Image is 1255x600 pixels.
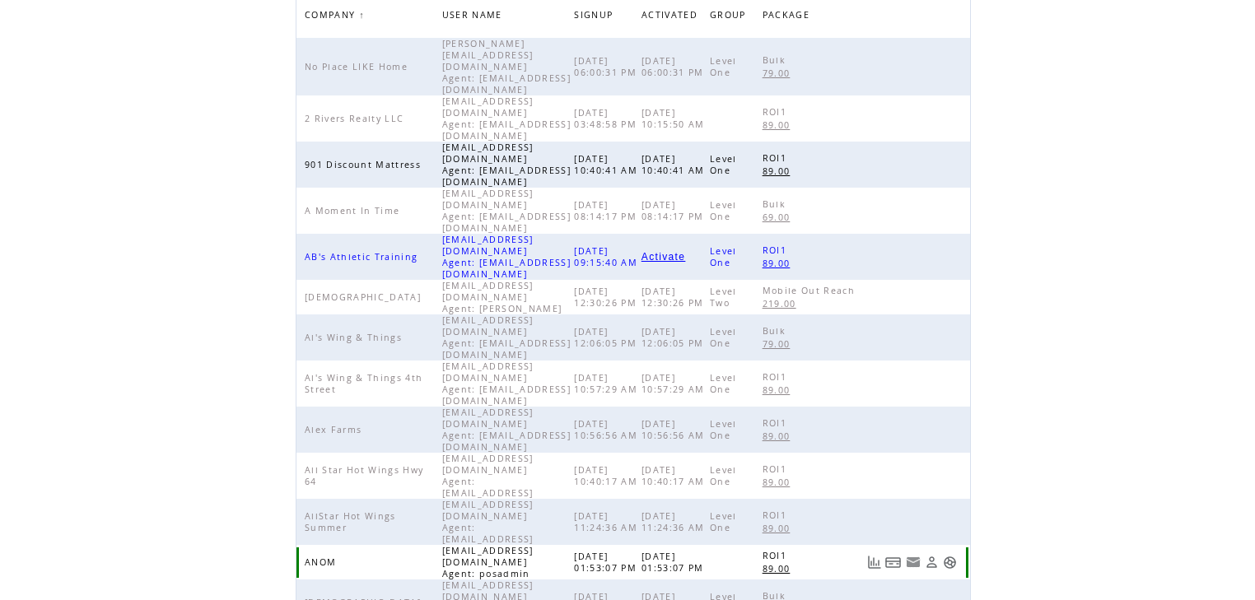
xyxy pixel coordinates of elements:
[641,372,709,395] span: [DATE] 10:57:29 AM
[763,256,799,270] a: 89.00
[641,464,709,487] span: [DATE] 10:40:17 AM
[763,54,790,66] span: Bulk
[305,464,423,487] span: All Star Hot Wings Hwy 64
[574,5,617,29] span: SIGNUP
[763,417,791,429] span: ROI1
[305,424,366,435] span: Alex Farms
[442,453,538,499] span: [EMAIL_ADDRESS][DOMAIN_NAME] Agent: [EMAIL_ADDRESS]
[574,326,641,349] span: [DATE] 12:06:05 PM
[710,510,737,533] span: Level One
[763,5,814,29] span: PACKAGE
[574,510,641,533] span: [DATE] 11:24:36 AM
[763,325,790,337] span: Bulk
[763,67,795,79] span: 79.00
[641,326,708,349] span: [DATE] 12:06:05 PM
[641,107,709,130] span: [DATE] 10:15:50 AM
[305,10,365,20] a: COMPANY↑
[305,113,408,124] span: 2 Rivers Realty LLC
[710,245,737,268] span: Level One
[763,371,791,383] span: ROI1
[763,66,799,80] a: 79.00
[442,95,571,142] span: [EMAIL_ADDRESS][DOMAIN_NAME] Agent: [EMAIL_ADDRESS][DOMAIN_NAME]
[710,418,737,441] span: Level One
[763,164,799,178] a: 89.00
[574,153,641,176] span: [DATE] 10:40:41 AM
[442,360,571,407] span: [EMAIL_ADDRESS][DOMAIN_NAME] Agent: [EMAIL_ADDRESS][DOMAIN_NAME]
[574,245,641,268] span: [DATE] 09:15:40 AM
[763,152,791,164] span: ROI1
[442,280,567,314] span: [EMAIL_ADDRESS][DOMAIN_NAME] Agent: [PERSON_NAME]
[763,383,799,397] a: 89.00
[763,463,791,475] span: ROI1
[710,55,737,78] span: Level One
[442,499,538,545] span: [EMAIL_ADDRESS][DOMAIN_NAME] Agent: [EMAIL_ADDRESS]
[305,5,359,29] span: COMPANY
[763,198,790,210] span: Bulk
[641,252,685,262] a: Activate
[442,407,571,453] span: [EMAIL_ADDRESS][DOMAIN_NAME] Agent: [EMAIL_ADDRESS][DOMAIN_NAME]
[710,372,737,395] span: Level One
[305,205,404,216] span: A Moment In Time
[641,510,709,533] span: [DATE] 11:24:36 AM
[710,326,737,349] span: Level One
[763,210,799,224] a: 69.00
[574,9,617,19] a: SIGNUP
[763,561,799,575] a: 89.00
[763,106,791,118] span: ROI1
[442,314,571,360] span: [EMAIL_ADDRESS][DOMAIN_NAME] Agent: [EMAIL_ADDRESS][DOMAIN_NAME]
[763,298,800,309] span: 219.00
[763,5,818,29] a: PACKAGE
[574,464,641,487] span: [DATE] 10:40:17 AM
[641,153,709,176] span: [DATE] 10:40:41 AM
[906,555,921,570] a: Resend welcome email to this user
[763,475,799,489] a: 89.00
[763,118,799,132] a: 89.00
[305,556,340,568] span: ANOM
[305,510,396,533] span: AllStar Hot Wings Summer
[305,291,425,303] span: [DEMOGRAPHIC_DATA]
[574,55,641,78] span: [DATE] 06:00:31 PM
[710,199,737,222] span: Level One
[763,477,795,488] span: 89.00
[763,337,799,351] a: 79.00
[574,551,641,574] span: [DATE] 01:53:07 PM
[763,521,799,535] a: 89.00
[574,107,641,130] span: [DATE] 03:48:58 PM
[442,234,571,280] span: [EMAIL_ADDRESS][DOMAIN_NAME] Agent: [EMAIL_ADDRESS][DOMAIN_NAME]
[442,38,571,95] span: [PERSON_NAME][EMAIL_ADDRESS][DOMAIN_NAME] Agent: [EMAIL_ADDRESS][DOMAIN_NAME]
[710,5,754,29] a: GROUP
[305,332,406,343] span: Al's Wing & Things
[641,418,709,441] span: [DATE] 10:56:56 AM
[641,5,706,29] a: ACTIVATED
[867,556,881,570] a: View Usage
[763,563,795,574] span: 89.00
[763,119,795,131] span: 89.00
[574,372,641,395] span: [DATE] 10:57:29 AM
[763,523,795,534] span: 89.00
[641,55,708,78] span: [DATE] 06:00:31 PM
[763,338,795,350] span: 79.00
[710,153,737,176] span: Level One
[763,244,791,256] span: ROI1
[710,286,737,309] span: Level Two
[763,430,795,442] span: 89.00
[763,550,791,561] span: ROI1
[943,556,957,570] a: Support
[885,556,902,570] a: View Bills
[763,258,795,269] span: 89.00
[925,556,939,570] a: View Profile
[710,5,750,29] span: GROUP
[641,551,708,574] span: [DATE] 01:53:07 PM
[763,384,795,396] span: 89.00
[305,159,425,170] span: 901 Discount Mattress
[442,188,571,234] span: [EMAIL_ADDRESS][DOMAIN_NAME] Agent: [EMAIL_ADDRESS][DOMAIN_NAME]
[442,9,506,19] a: USER NAME
[305,251,422,263] span: AB's Athletic Training
[574,418,641,441] span: [DATE] 10:56:56 AM
[442,5,506,29] span: USER NAME
[574,199,641,222] span: [DATE] 08:14:17 PM
[641,5,702,29] span: ACTIVATED
[763,285,859,296] span: Mobile Out Reach
[574,286,641,309] span: [DATE] 12:30:26 PM
[641,286,708,309] span: [DATE] 12:30:26 PM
